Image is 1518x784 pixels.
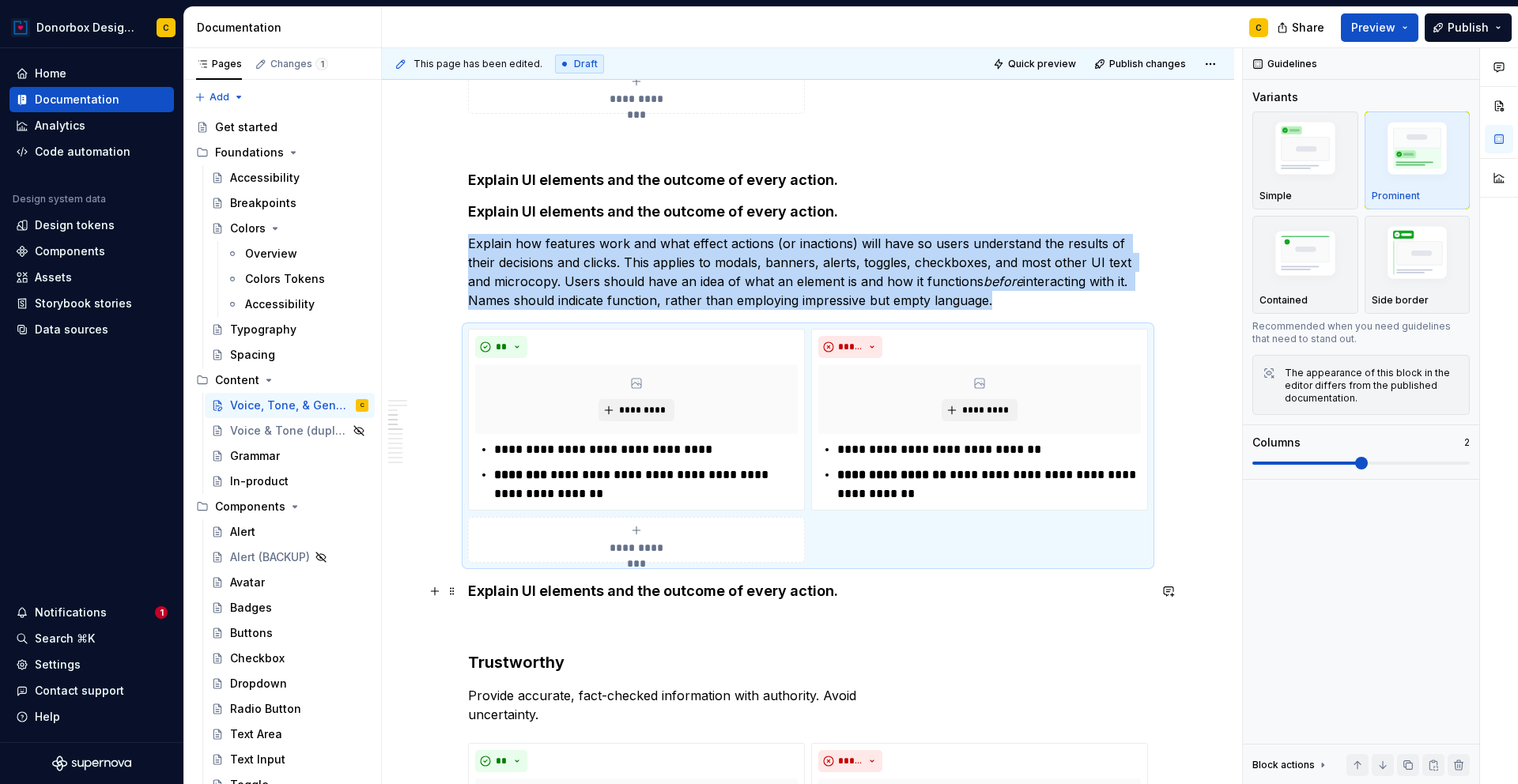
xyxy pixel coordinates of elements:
div: Home [35,66,66,81]
button: Notifications1 [9,600,174,625]
div: Components [215,499,285,514]
div: Changes [270,58,328,70]
div: Colors [230,220,266,236]
a: Grammar [205,443,375,469]
div: C [1256,21,1262,34]
p: Side border [1372,294,1429,307]
div: Donorbox Design System [36,20,138,36]
div: Pages [196,58,242,70]
div: Accessibility [230,170,300,186]
p: 2 [1464,436,1470,449]
div: Storybook stories [35,296,132,311]
div: C [163,21,169,34]
p: Provide accurate, fact-checked information with authority. Avoid uncertainty. [468,686,1148,724]
a: Avatar [205,570,375,595]
div: Block actions [1252,754,1329,776]
div: Radio Button [230,701,301,717]
img: 17077652-375b-4f2c-92b0-528c72b71ea0.png [11,18,30,37]
div: Get started [215,119,278,135]
div: Breakpoints [230,195,296,211]
div: Assets [35,269,72,285]
div: Data sources [35,322,108,337]
a: Dropdown [205,671,375,696]
h4: E [468,202,1148,221]
div: Search ⌘K [35,631,95,646]
span: Share [1292,20,1324,36]
div: Recommended when you need guidelines that need to stand out. [1252,320,1470,345]
div: Colors Tokens [245,271,325,287]
span: Preview [1351,20,1395,36]
div: Settings [35,657,81,673]
strong: xplain UI elements and the outcome of every action. [477,171,838,188]
a: Design tokens [9,213,174,238]
span: 1 [155,606,168,619]
button: placeholderSimple [1252,111,1358,209]
button: placeholderContained [1252,216,1358,314]
a: Voice & Tone (duplicate) [205,418,375,443]
div: Design system data [13,193,106,205]
img: placeholder [1259,117,1351,186]
img: placeholder [1372,117,1463,186]
button: Share [1269,13,1335,42]
p: Contained [1259,294,1308,307]
div: Design tokens [35,217,115,233]
a: Get started [190,115,375,140]
a: Text Input [205,747,375,772]
div: Overview [245,246,297,262]
button: Quick preview [988,53,1083,75]
div: Alert [230,524,255,540]
strong: Explain UI elements and the outcome of every action. [468,582,838,599]
div: Analytics [35,118,85,134]
div: Alert (BACKUP) [230,549,310,565]
button: Contact support [9,678,174,703]
div: Avatar [230,575,265,590]
div: Badges [230,600,272,616]
p: Prominent [1372,190,1420,202]
span: 1 [315,58,328,70]
a: Data sources [9,317,174,342]
div: Columns [1252,435,1301,450]
div: Foundations [215,145,284,160]
button: placeholderProminent [1365,111,1471,209]
p: Explain how features work and what effect actions (or inactions) will have so users understand th... [468,234,1148,310]
a: Voice, Tone, & General GuidelinesC [205,393,375,418]
div: Dropdown [230,676,287,692]
a: Home [9,61,174,86]
div: Notifications [35,605,107,620]
span: Publish changes [1109,58,1186,70]
a: Alert [205,519,375,545]
svg: Supernova Logo [52,756,131,771]
span: Publish [1448,20,1489,36]
a: Breakpoints [205,190,375,216]
a: Components [9,239,174,264]
a: Text Area [205,722,375,747]
div: Contact support [35,683,124,699]
p: Simple [1259,190,1292,202]
div: Code automation [35,144,130,160]
div: Text Area [230,726,282,742]
img: placeholder [1372,221,1463,290]
button: Search ⌘K [9,626,174,651]
div: Voice & Tone (duplicate) [230,423,348,439]
div: Accessibility [245,296,315,312]
div: The appearance of this block in the editor differs from the published documentation. [1285,367,1459,405]
button: Help [9,704,174,729]
a: Storybook stories [9,291,174,316]
a: Colors [205,216,375,241]
div: Spacing [230,347,275,363]
a: Overview [220,241,375,266]
div: Typography [230,322,296,337]
a: Settings [9,652,174,677]
button: placeholderSide border [1365,216,1471,314]
div: Documentation [197,20,375,36]
div: Buttons [230,625,273,641]
span: This page has been edited. [413,58,542,70]
a: Accessibility [220,292,375,317]
button: Publish [1425,13,1512,42]
em: before [984,273,1023,289]
div: Help [35,709,60,725]
a: Typography [205,317,375,342]
button: Publish changes [1089,53,1193,75]
button: Donorbox Design SystemC [3,10,180,44]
